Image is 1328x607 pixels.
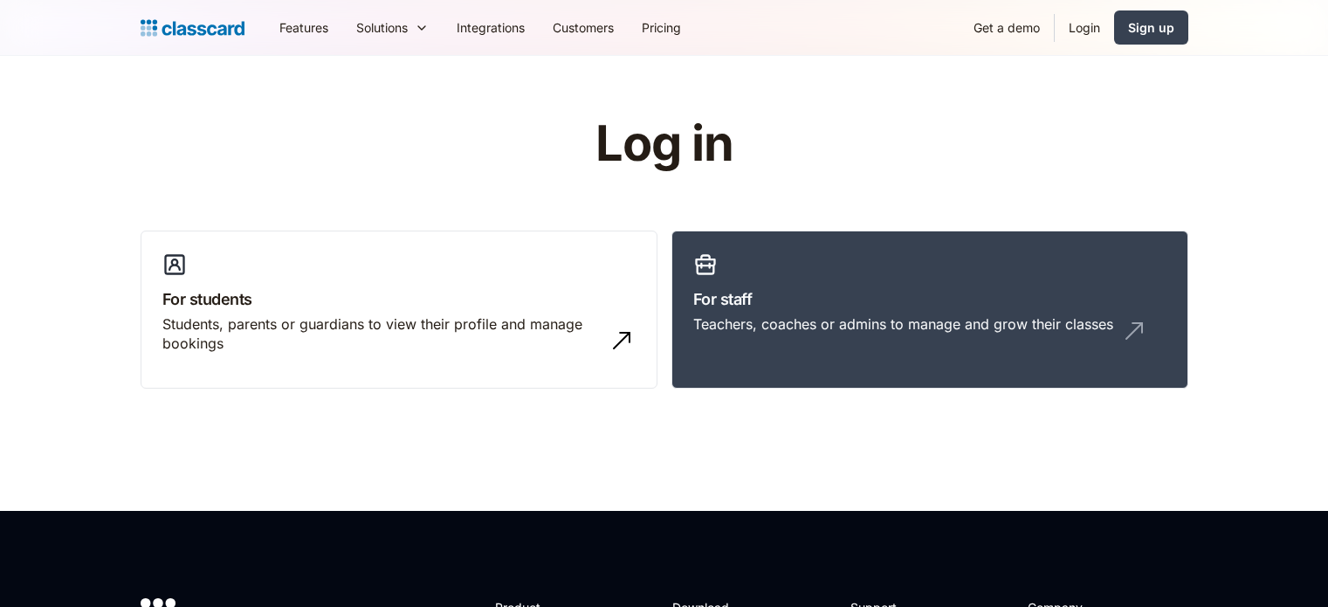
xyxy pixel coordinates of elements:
a: Get a demo [960,8,1054,47]
div: Teachers, coaches or admins to manage and grow their classes [693,314,1113,334]
div: Solutions [342,8,443,47]
h3: For staff [693,287,1166,311]
a: For staffTeachers, coaches or admins to manage and grow their classes [671,231,1188,390]
a: Integrations [443,8,539,47]
a: Pricing [628,8,695,47]
div: Students, parents or guardians to view their profile and manage bookings [162,314,601,354]
div: Sign up [1128,18,1174,37]
h3: For students [162,287,636,311]
a: For studentsStudents, parents or guardians to view their profile and manage bookings [141,231,657,390]
div: Solutions [356,18,408,37]
a: Sign up [1114,10,1188,45]
a: Login [1055,8,1114,47]
h1: Log in [387,117,941,171]
a: Features [265,8,342,47]
a: Customers [539,8,628,47]
a: home [141,16,244,40]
